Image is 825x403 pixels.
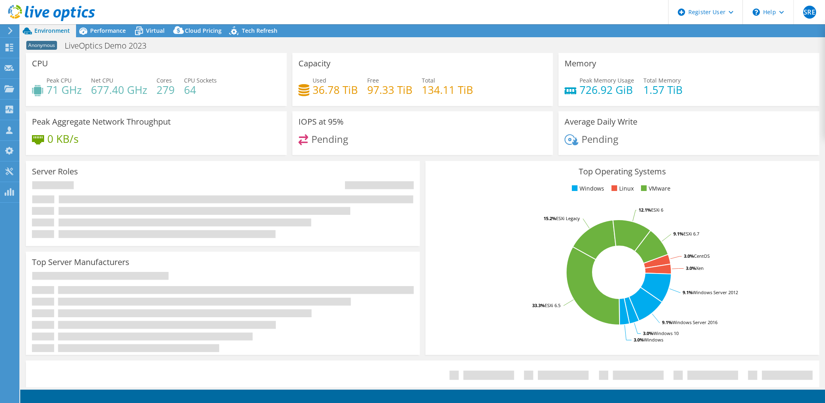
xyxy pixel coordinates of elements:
span: Total [422,76,435,84]
h3: CPU [32,59,48,68]
tspan: 3.0% [684,253,694,259]
h4: 1.57 TiB [643,85,683,94]
h3: IOPS at 95% [298,117,344,126]
tspan: Windows [644,337,663,343]
h4: 64 [184,85,217,94]
h3: Capacity [298,59,330,68]
h3: Average Daily Write [565,117,637,126]
span: Peak Memory Usage [580,76,634,84]
span: Total Memory [643,76,681,84]
h4: 71 GHz [47,85,82,94]
tspan: 12.1% [639,207,651,213]
tspan: Windows Server 2012 [693,289,738,295]
svg: \n [753,8,760,16]
li: VMware [639,184,671,193]
span: Virtual [146,27,165,34]
tspan: 3.0% [643,330,653,336]
span: Pending [582,132,618,145]
span: Net CPU [91,76,113,84]
tspan: CentOS [694,253,710,259]
tspan: ESXi 6.7 [683,231,699,237]
h4: 36.78 TiB [313,85,358,94]
span: Free [367,76,379,84]
tspan: 9.1% [673,231,683,237]
span: Environment [34,27,70,34]
h3: Top Operating Systems [432,167,813,176]
li: Windows [570,184,604,193]
span: Cloud Pricing [185,27,222,34]
tspan: Windows 10 [653,330,679,336]
h3: Server Roles [32,167,78,176]
span: Tech Refresh [242,27,277,34]
span: SRE [803,6,816,19]
h4: 0 KB/s [47,134,78,143]
tspan: 9.1% [662,319,672,325]
h3: Memory [565,59,596,68]
tspan: ESXi Legacy [556,215,580,221]
span: Pending [311,132,348,145]
span: Anonymous [26,41,57,50]
span: Performance [90,27,126,34]
li: Linux [609,184,634,193]
span: Peak CPU [47,76,72,84]
h4: 134.11 TiB [422,85,473,94]
h1: LiveOptics Demo 2023 [61,41,159,50]
tspan: 3.0% [634,337,644,343]
tspan: 9.1% [683,289,693,295]
tspan: ESXi 6.5 [545,302,561,308]
h4: 279 [157,85,175,94]
tspan: Windows Server 2016 [672,319,717,325]
h4: 726.92 GiB [580,85,634,94]
span: CPU Sockets [184,76,217,84]
span: Cores [157,76,172,84]
tspan: Xen [696,265,704,271]
tspan: ESXi 6 [651,207,663,213]
span: Used [313,76,326,84]
h4: 97.33 TiB [367,85,412,94]
tspan: 3.0% [686,265,696,271]
tspan: 33.3% [532,302,545,308]
tspan: 15.2% [544,215,556,221]
h3: Top Server Manufacturers [32,258,129,267]
h3: Peak Aggregate Network Throughput [32,117,171,126]
h4: 677.40 GHz [91,85,147,94]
